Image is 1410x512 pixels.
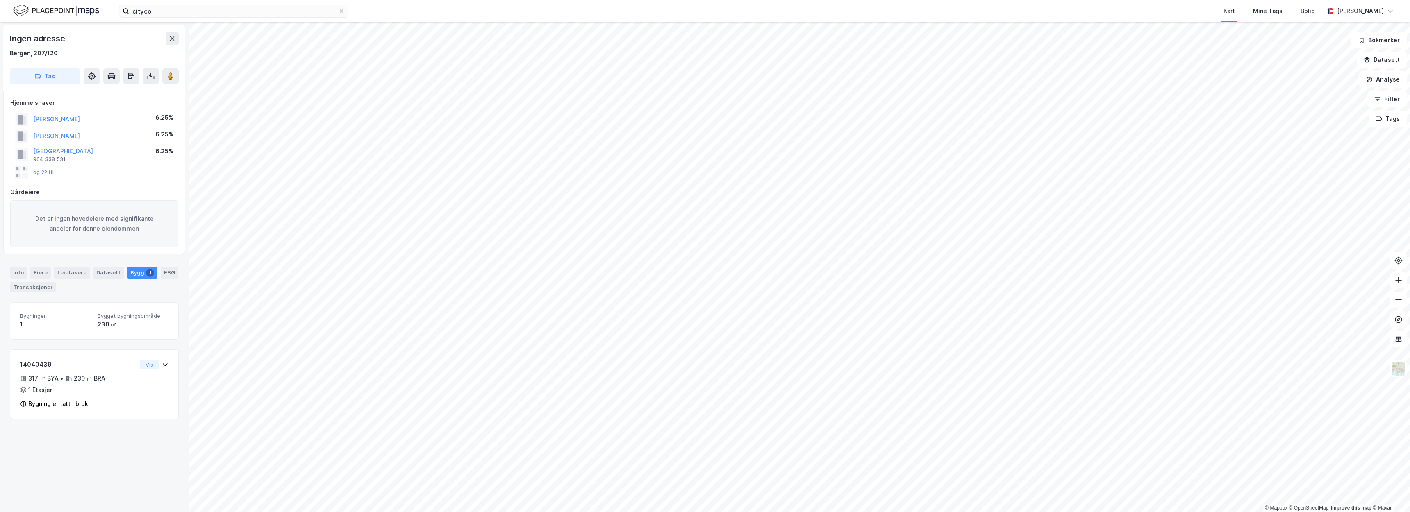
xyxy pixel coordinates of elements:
div: Datasett [93,267,124,279]
button: Tag [10,68,80,84]
div: Eiere [30,267,51,279]
div: 6.25% [155,113,173,122]
img: Z [1391,361,1406,376]
span: Bygninger [20,313,91,319]
div: Kart [1224,6,1235,16]
input: Søk på adresse, matrikkel, gårdeiere, leietakere eller personer [129,5,338,17]
div: 1 Etasjer [28,385,52,395]
iframe: Chat Widget [1369,473,1410,512]
a: Mapbox [1265,505,1287,511]
button: Filter [1367,91,1407,107]
button: Datasett [1357,52,1407,68]
button: Bokmerker [1351,32,1407,48]
div: 6.25% [155,129,173,139]
div: 230 ㎡ BRA [74,374,105,383]
div: Leietakere [54,267,90,279]
div: Bygning er tatt i bruk [28,399,88,409]
a: OpenStreetMap [1289,505,1329,511]
div: • [60,375,64,382]
div: Transaksjoner [10,282,56,292]
div: Gårdeiere [10,187,178,197]
div: 964 338 531 [33,156,66,163]
span: Bygget bygningsområde [98,313,168,319]
div: 230 ㎡ [98,319,168,329]
a: Improve this map [1331,505,1371,511]
div: 14040439 [20,360,137,369]
div: 317 ㎡ BYA [28,374,59,383]
div: 6.25% [155,146,173,156]
img: logo.f888ab2527a4732fd821a326f86c7f29.svg [13,4,99,18]
div: Det er ingen hovedeiere med signifikante andeler for denne eiendommen [10,200,178,247]
div: Bygg [127,267,157,279]
button: Analyse [1359,71,1407,88]
div: Ingen adresse [10,32,66,45]
div: ESG [161,267,178,279]
button: Vis [140,360,159,369]
div: 1 [146,269,154,277]
div: 1 [20,319,91,329]
div: [PERSON_NAME] [1337,6,1384,16]
div: Bolig [1301,6,1315,16]
div: Hjemmelshaver [10,98,178,108]
div: Kontrollprogram for chat [1369,473,1410,512]
div: Mine Tags [1253,6,1283,16]
button: Tags [1369,111,1407,127]
div: Info [10,267,27,279]
div: Bergen, 207/120 [10,48,58,58]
